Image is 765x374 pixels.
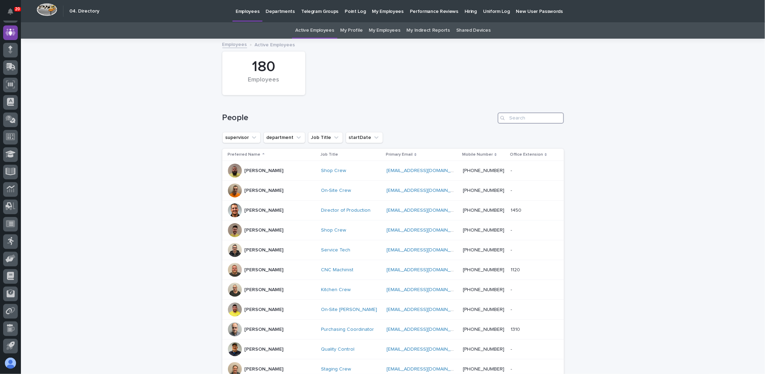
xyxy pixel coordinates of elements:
a: [PHONE_NUMBER] [463,367,504,372]
a: [EMAIL_ADDRESS][DOMAIN_NAME] [387,228,465,233]
p: - [511,246,513,253]
a: [EMAIL_ADDRESS][DOMAIN_NAME] [387,267,465,272]
h2: 04. Directory [69,8,99,14]
a: [PHONE_NUMBER] [463,287,504,292]
a: [EMAIL_ADDRESS][DOMAIN_NAME] [387,367,465,372]
p: - [511,365,513,372]
tr: [PERSON_NAME]Director of Production [EMAIL_ADDRESS][DOMAIN_NAME] [PHONE_NUMBER]14501450 [222,201,564,220]
a: Quality Control [321,346,354,352]
tr: [PERSON_NAME]Purchasing Coordinator [EMAIL_ADDRESS][DOMAIN_NAME] [PHONE_NUMBER]13101310 [222,320,564,340]
a: [EMAIL_ADDRESS][DOMAIN_NAME] [387,307,465,312]
p: [PERSON_NAME] [245,227,284,233]
button: department [263,132,305,143]
a: My Profile [341,22,363,39]
a: [PHONE_NUMBER] [463,347,504,352]
p: [PERSON_NAME] [245,366,284,372]
a: Shared Devices [456,22,491,39]
a: My Indirect Reports [407,22,450,39]
div: 180 [234,58,293,76]
p: [PERSON_NAME] [245,188,284,194]
p: - [511,166,513,174]
a: Director of Production [321,208,370,213]
a: [PHONE_NUMBER] [463,327,504,332]
p: [PERSON_NAME] [245,327,284,333]
a: Staging Crew [321,366,351,372]
tr: [PERSON_NAME]Service Tech [EMAIL_ADDRESS][DOMAIN_NAME] [PHONE_NUMBER]-- [222,240,564,260]
a: [PHONE_NUMBER] [463,168,504,173]
p: Active Employees [255,40,295,48]
a: On-Site [PERSON_NAME] [321,307,377,313]
button: Job Title [308,132,343,143]
p: 1310 [511,325,521,333]
a: [PHONE_NUMBER] [463,307,504,312]
p: - [511,286,513,293]
a: [EMAIL_ADDRESS][DOMAIN_NAME] [387,188,465,193]
p: [PERSON_NAME] [245,346,284,352]
img: Workspace Logo [37,3,57,16]
p: - [511,226,513,233]
p: Office Extension [510,151,543,158]
p: [PERSON_NAME] [245,168,284,174]
tr: [PERSON_NAME]Shop Crew [EMAIL_ADDRESS][DOMAIN_NAME] [PHONE_NUMBER]-- [222,220,564,240]
a: Active Employees [295,22,334,39]
button: startDate [346,132,383,143]
a: [PHONE_NUMBER] [463,228,504,233]
a: [EMAIL_ADDRESS][DOMAIN_NAME] [387,208,465,213]
button: users-avatar [3,356,18,371]
a: [PHONE_NUMBER] [463,188,504,193]
input: Search [498,112,564,124]
tr: [PERSON_NAME]Shop Crew [EMAIL_ADDRESS][DOMAIN_NAME] [PHONE_NUMBER]-- [222,161,564,181]
a: On-Site Crew [321,188,351,194]
a: My Employees [369,22,400,39]
p: Mobile Number [462,151,493,158]
h1: People [222,113,495,123]
a: Employees [222,40,247,48]
a: Service Tech [321,247,350,253]
p: [PERSON_NAME] [245,208,284,213]
tr: [PERSON_NAME]On-Site [PERSON_NAME] [EMAIL_ADDRESS][DOMAIN_NAME] [PHONE_NUMBER]-- [222,300,564,320]
a: [EMAIL_ADDRESS][DOMAIN_NAME] [387,168,465,173]
p: [PERSON_NAME] [245,267,284,273]
a: Shop Crew [321,168,346,174]
p: [PERSON_NAME] [245,287,284,293]
a: [EMAIL_ADDRESS][DOMAIN_NAME] [387,327,465,332]
p: Preferred Name [228,151,261,158]
p: 1120 [511,266,521,273]
a: [EMAIL_ADDRESS][DOMAIN_NAME] [387,347,465,352]
p: Primary Email [386,151,413,158]
div: Employees [234,76,293,91]
button: Notifications [3,4,18,19]
a: CNC Machinist [321,267,353,273]
div: Notifications20 [9,8,18,20]
a: [EMAIL_ADDRESS][DOMAIN_NAME] [387,248,465,252]
a: Purchasing Coordinator [321,327,374,333]
a: [PHONE_NUMBER] [463,208,504,213]
p: - [511,186,513,194]
button: supervisor [222,132,261,143]
tr: [PERSON_NAME]On-Site Crew [EMAIL_ADDRESS][DOMAIN_NAME] [PHONE_NUMBER]-- [222,181,564,201]
p: 1450 [511,206,523,213]
a: Shop Crew [321,227,346,233]
a: Kitchen Crew [321,287,351,293]
p: [PERSON_NAME] [245,247,284,253]
a: [PHONE_NUMBER] [463,267,504,272]
tr: [PERSON_NAME]Kitchen Crew [EMAIL_ADDRESS][DOMAIN_NAME] [PHONE_NUMBER]-- [222,280,564,300]
a: [EMAIL_ADDRESS][DOMAIN_NAME] [387,287,465,292]
p: - [511,305,513,313]
tr: [PERSON_NAME]CNC Machinist [EMAIL_ADDRESS][DOMAIN_NAME] [PHONE_NUMBER]11201120 [222,260,564,280]
tr: [PERSON_NAME]Quality Control [EMAIL_ADDRESS][DOMAIN_NAME] [PHONE_NUMBER]-- [222,340,564,359]
p: Job Title [320,151,338,158]
p: [PERSON_NAME] [245,307,284,313]
a: [PHONE_NUMBER] [463,248,504,252]
p: - [511,345,513,352]
p: 20 [15,7,20,11]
